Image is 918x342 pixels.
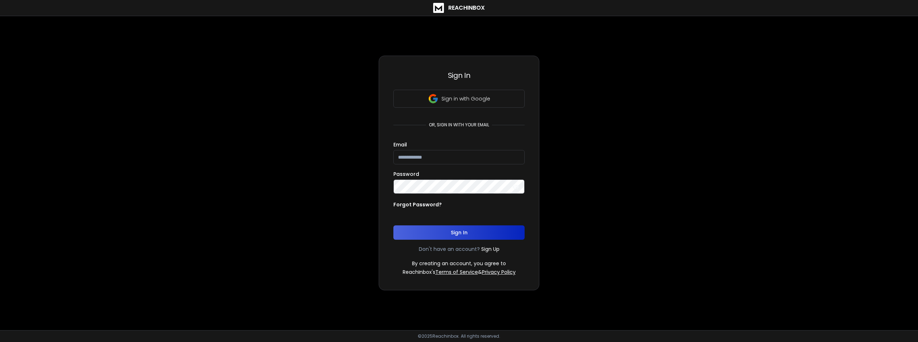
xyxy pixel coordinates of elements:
[426,122,492,128] p: or, sign in with your email
[393,90,525,108] button: Sign in with Google
[418,333,500,339] p: © 2025 Reachinbox. All rights reserved.
[393,201,442,208] p: Forgot Password?
[412,260,506,267] p: By creating an account, you agree to
[433,3,485,13] a: ReachInbox
[481,245,500,253] a: Sign Up
[393,70,525,80] h3: Sign In
[393,142,407,147] label: Email
[393,172,419,177] label: Password
[419,245,480,253] p: Don't have an account?
[393,225,525,240] button: Sign In
[435,268,478,276] a: Terms of Service
[433,3,444,13] img: logo
[403,268,516,276] p: ReachInbox's &
[441,95,490,102] p: Sign in with Google
[448,4,485,12] h1: ReachInbox
[482,268,516,276] a: Privacy Policy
